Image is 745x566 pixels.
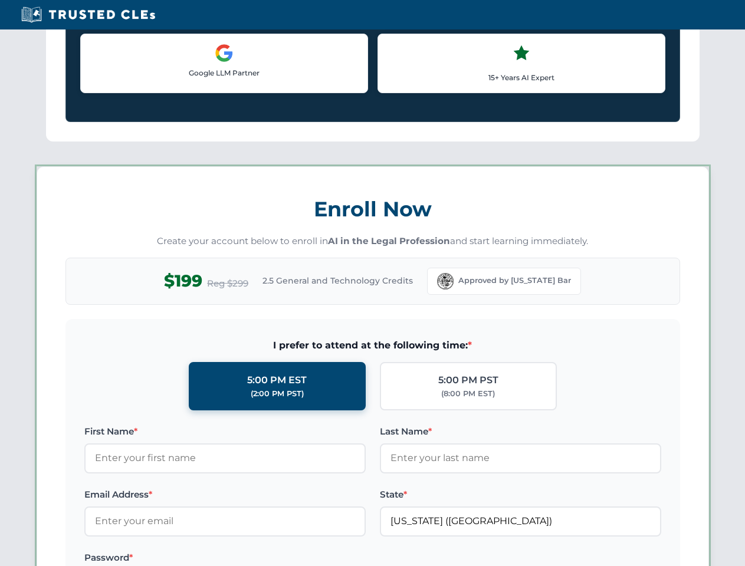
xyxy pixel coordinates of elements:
strong: AI in the Legal Profession [328,235,450,246]
label: Password [84,551,366,565]
span: $199 [164,268,202,294]
div: 5:00 PM PST [438,373,498,388]
input: Enter your email [84,506,366,536]
img: Google [215,44,234,62]
div: 5:00 PM EST [247,373,307,388]
label: State [380,488,661,502]
img: Trusted CLEs [18,6,159,24]
label: First Name [84,424,366,439]
p: Create your account below to enroll in and start learning immediately. [65,235,680,248]
span: I prefer to attend at the following time: [84,338,661,353]
p: 15+ Years AI Expert [388,72,655,83]
p: Google LLM Partner [90,67,358,78]
input: Enter your last name [380,443,661,473]
span: Approved by [US_STATE] Bar [458,275,571,287]
input: Enter your first name [84,443,366,473]
div: (8:00 PM EST) [441,388,495,400]
img: Florida Bar [437,273,454,289]
h3: Enroll Now [65,190,680,228]
input: Florida (FL) [380,506,661,536]
label: Email Address [84,488,366,502]
div: (2:00 PM PST) [251,388,304,400]
span: 2.5 General and Technology Credits [262,274,413,287]
span: Reg $299 [207,277,248,291]
label: Last Name [380,424,661,439]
